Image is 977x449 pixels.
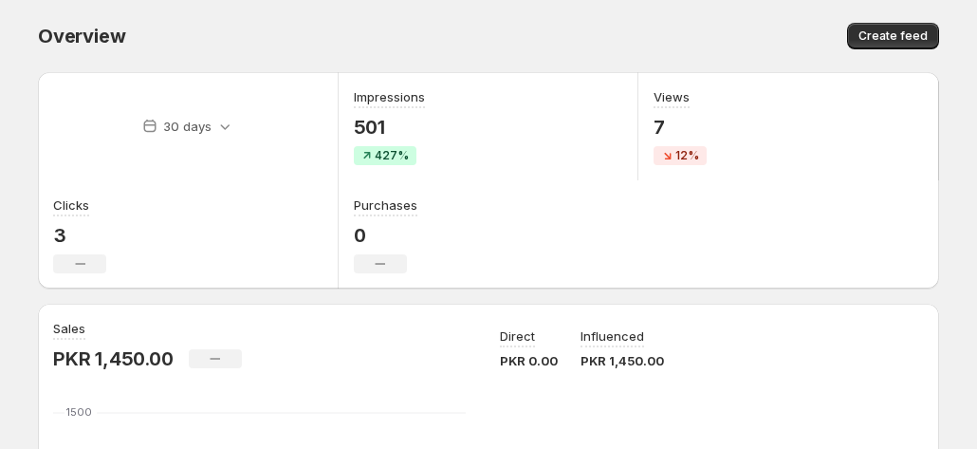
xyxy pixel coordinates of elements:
[53,196,89,215] h3: Clicks
[375,148,409,163] span: 427%
[654,116,707,139] p: 7
[354,224,417,247] p: 0
[354,87,425,106] h3: Impressions
[847,23,939,49] button: Create feed
[581,327,644,346] p: Influenced
[500,327,535,346] p: Direct
[858,28,928,44] span: Create feed
[354,116,425,139] p: 501
[581,351,664,370] p: PKR 1,450.00
[163,117,212,136] p: 30 days
[354,196,417,215] h3: Purchases
[53,224,106,247] p: 3
[66,405,92,419] text: 1500
[53,347,174,370] p: PKR 1,450.00
[500,351,558,370] p: PKR 0.00
[38,25,125,47] span: Overview
[53,319,85,338] h3: Sales
[675,148,699,163] span: 12%
[654,87,690,106] h3: Views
